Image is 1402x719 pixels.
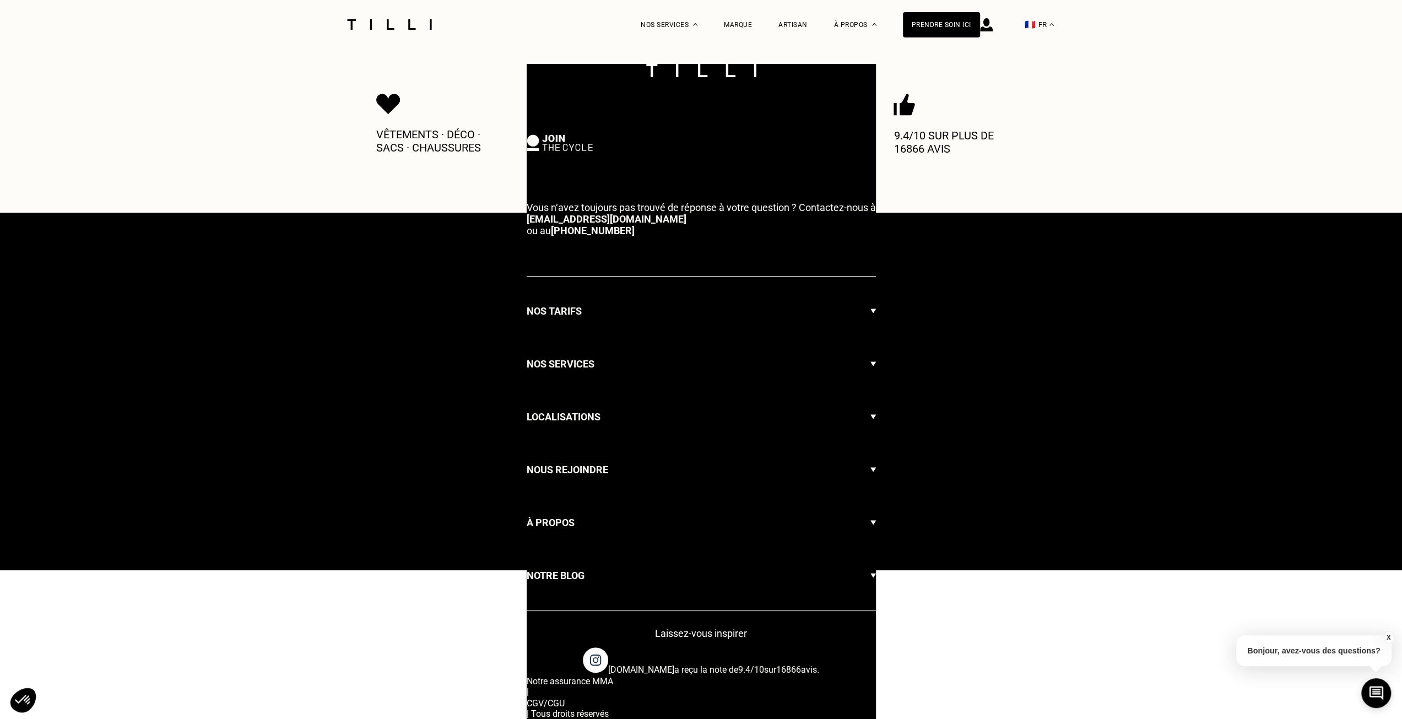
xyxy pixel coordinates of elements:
a: CGV/CGU [527,697,876,709]
img: Flèche menu déroulant [870,452,876,488]
a: Marque [724,21,752,29]
p: ou au [527,202,876,236]
h3: Nos tarifs [527,303,582,320]
h3: Nos services [527,356,594,372]
h3: À propos [527,515,575,531]
img: Flèche menu déroulant [870,293,876,329]
span: 🇫🇷 [1025,19,1036,30]
a: [EMAIL_ADDRESS][DOMAIN_NAME] [527,213,686,225]
img: logo Tilli [646,64,756,78]
img: Menu déroulant à propos [872,23,876,26]
button: X [1383,631,1394,644]
img: Flèche menu déroulant [870,505,876,541]
span: | Tous droits réservés [527,709,876,719]
p: Vêtements · Déco · Sacs · Chaussures [376,128,508,154]
a: Artisan [778,21,808,29]
span: 9.4 [738,664,750,675]
a: Prendre soin ici [903,12,980,37]
a: Notre assurance MMA [527,675,876,686]
span: [DOMAIN_NAME] [608,664,674,675]
img: Logo du service de couturière Tilli [343,19,436,30]
span: CGV/CGU [527,698,565,709]
img: Flèche menu déroulant [870,558,876,594]
img: Icon [894,94,915,116]
span: / [738,664,764,675]
span: | [527,686,876,697]
span: Notre assurance MMA [527,676,613,686]
h3: Notre blog [527,567,584,584]
a: [PHONE_NUMBER] [551,225,635,236]
img: logo Join The Cycle [527,134,593,151]
h3: Nous rejoindre [527,462,608,478]
p: Laissez-vous inspirer [527,628,876,639]
img: page instagram de Tilli une retoucherie à domicile [583,647,608,673]
h3: Localisations [527,409,600,425]
img: Icon [376,94,400,115]
img: Flèche menu déroulant [870,399,876,435]
span: Vous n‘avez toujours pas trouvé de réponse à votre question ? Contactez-nous à [527,202,876,213]
span: 10 [754,664,764,675]
span: 16866 [776,664,801,675]
p: Bonjour, avez-vous des questions? [1236,635,1392,666]
img: menu déroulant [1049,23,1054,26]
span: a reçu la note de sur avis. [608,664,819,675]
img: icône connexion [980,18,993,31]
img: Flèche menu déroulant [870,346,876,382]
img: Menu déroulant [693,23,697,26]
p: 9.4/10 sur plus de 16866 avis [894,129,1026,155]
